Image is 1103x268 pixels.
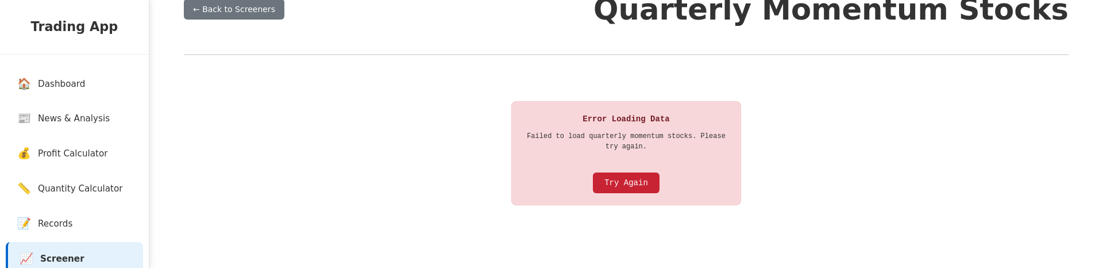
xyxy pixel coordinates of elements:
span: 🏠 [17,76,31,93]
h2: Trading App [11,17,137,37]
span: 📰 [17,110,31,127]
button: Try Again [593,173,660,193]
span: News & Analysis [38,112,110,125]
span: Records [38,217,72,231]
span: Profit Calculator [38,147,108,160]
span: Screener [40,252,84,266]
span: Quantity Calculator [38,182,123,196]
h3: Error Loading Data [523,113,729,125]
a: 📰News & Analysis [6,102,143,136]
a: 💰Profit Calculator [6,137,143,171]
a: 📏Quantity Calculator [6,172,143,206]
span: 📏 [17,181,31,197]
span: Dashboard [38,78,85,91]
a: 🏠Dashboard [6,67,143,101]
span: 📝 [17,216,31,232]
span: 📈 [20,251,33,267]
span: 💰 [17,146,31,162]
p: Failed to load quarterly momentum stocks. Please try again. [523,131,729,152]
a: 📝Records [6,207,143,241]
